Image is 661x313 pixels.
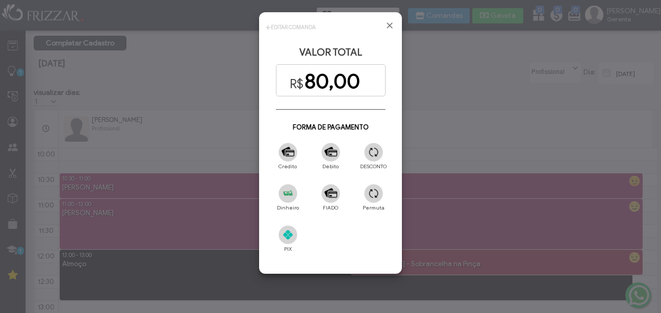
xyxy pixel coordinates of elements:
[385,20,395,31] a: Fechar
[271,24,316,31] a: EDITAR COMANDA
[276,67,385,94] p: R$
[355,204,392,211] p: Permuta
[266,46,395,58] h1: VALOR TOTAL
[270,204,306,211] p: Dinheiro
[355,163,392,170] p: DESCONTO
[270,163,306,170] p: Crédito
[266,123,395,132] h1: FORMA DE PAGAMENTO
[313,204,349,211] p: FIADO
[270,246,306,252] p: PIX
[313,163,349,170] p: Débito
